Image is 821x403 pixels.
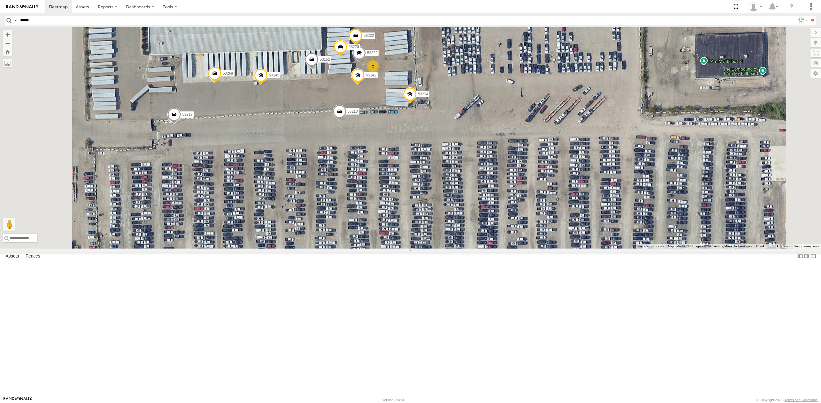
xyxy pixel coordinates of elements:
label: Assets [2,252,22,261]
label: Fences [23,252,43,261]
button: Zoom out [3,39,12,47]
button: Zoom Home [3,47,12,56]
span: 53268 [223,71,233,76]
button: Map Scale: 10 m per 46 pixels [754,244,780,249]
span: 53222 [367,51,377,55]
button: Zoom in [3,30,12,39]
a: Terms (opens in new tab) [783,245,790,248]
span: 10 m [756,245,763,248]
label: Hide Summary Table [810,252,816,261]
span: 53152 [320,57,330,61]
button: Drag Pegman onto the map to open Street View [3,218,15,231]
div: © Copyright 2025 - [756,398,818,402]
label: Search Query [13,16,18,25]
label: Map Settings [810,69,821,78]
span: 53142 [366,73,376,77]
span: Map data ©2025 Imagery ©2025 Airbus, Maxar Technologies [668,245,752,248]
img: rand-logo.svg [6,5,38,9]
span: 53210 [348,109,358,113]
a: Terms and Conditions [785,398,818,402]
span: 53218 [182,112,192,117]
span: 53220 [349,45,359,49]
label: Measure [3,59,12,67]
span: 53234 [418,92,428,96]
div: Miky Transport [747,2,765,11]
a: Report a map error [794,245,819,248]
span: 53145 [269,73,279,77]
label: Dock Summary Table to the Left [797,252,804,261]
a: Visit our Website [3,397,32,403]
button: Keyboard shortcuts [638,244,664,249]
label: Dock Summary Table to the Right [804,252,810,261]
label: Search Filter Options [796,16,809,25]
i: ? [787,2,797,12]
span: 53232 [364,33,374,38]
div: 2 [367,60,379,72]
div: Version: 308.01 [382,398,406,402]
